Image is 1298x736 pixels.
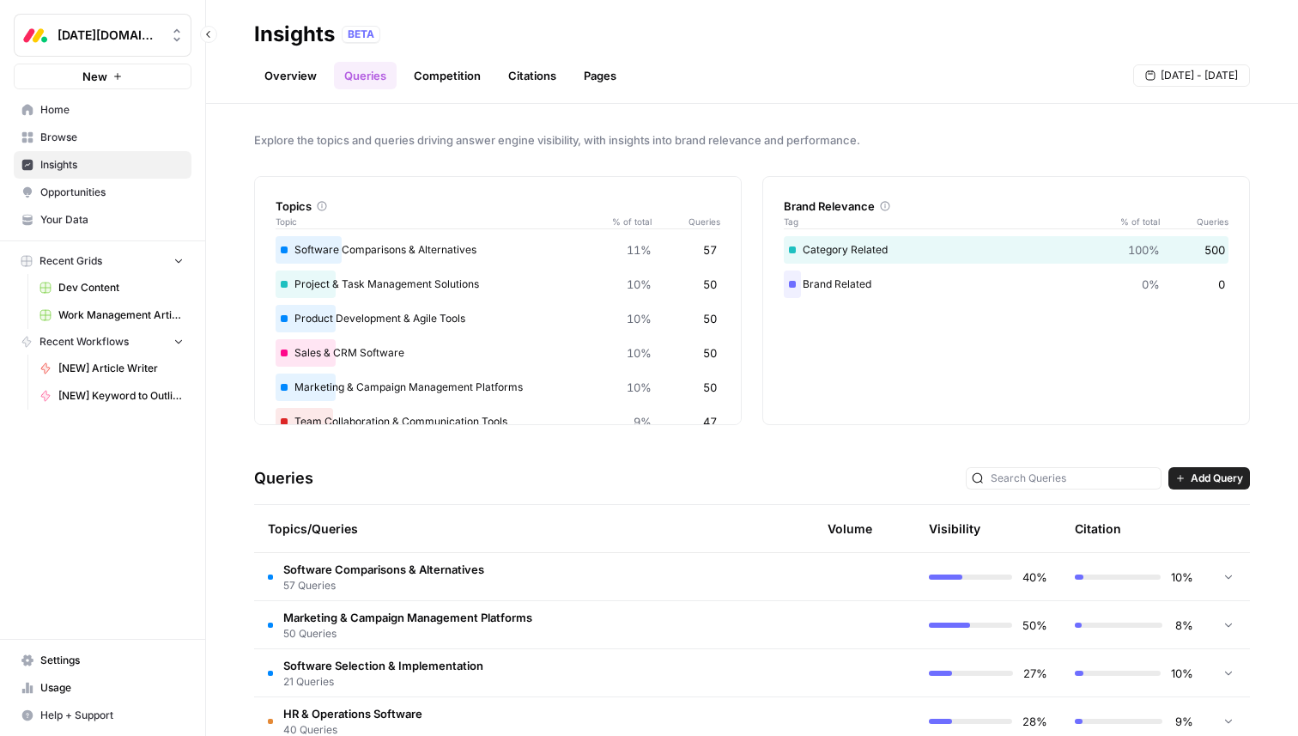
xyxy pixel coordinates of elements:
[627,310,652,327] span: 10%
[283,674,483,690] span: 21 Queries
[283,578,484,593] span: 57 Queries
[1133,64,1250,87] button: [DATE] - [DATE]
[40,680,184,696] span: Usage
[39,253,102,269] span: Recent Grids
[254,466,313,490] h3: Queries
[283,609,532,626] span: Marketing & Campaign Management Platforms
[1218,276,1225,293] span: 0
[58,361,184,376] span: [NEW] Article Writer
[58,388,184,404] span: [NEW] Keyword to Outline
[14,248,191,274] button: Recent Grids
[32,301,191,329] a: Work Management Article Grid
[14,179,191,206] a: Opportunities
[784,236,1228,264] div: Category Related
[40,653,184,668] span: Settings
[254,21,335,48] div: Insights
[627,241,652,259] span: 11%
[1022,569,1047,586] span: 40%
[14,151,191,179] a: Insights
[627,344,652,362] span: 10%
[1191,471,1243,486] span: Add Query
[254,62,327,89] a: Overview
[276,374,720,401] div: Marketing & Campaign Management Platforms
[14,647,191,674] a: Settings
[1160,215,1228,228] span: Queries
[82,68,107,85] span: New
[39,334,129,350] span: Recent Workflows
[784,271,1228,298] div: Brand Related
[1022,713,1047,730] span: 28%
[784,198,1228,215] div: Brand Relevance
[276,305,720,332] div: Product Development & Agile Tools
[276,408,720,435] div: Team Collaboration & Communication Tools
[1173,617,1193,634] span: 8%
[283,561,484,578] span: Software Comparisons & Alternatives
[342,26,380,43] div: BETA
[703,413,717,430] span: 47
[40,185,184,200] span: Opportunities
[32,274,191,301] a: Dev Content
[600,215,652,228] span: % of total
[1108,215,1160,228] span: % of total
[1075,505,1121,552] div: Citation
[703,344,717,362] span: 50
[40,130,184,145] span: Browse
[1204,241,1225,259] span: 500
[283,705,422,722] span: HR & Operations Software
[276,215,600,228] span: Topic
[283,657,483,674] span: Software Selection & Implementation
[1161,68,1238,83] span: [DATE] - [DATE]
[58,280,184,295] span: Dev Content
[276,198,720,215] div: Topics
[627,276,652,293] span: 10%
[652,215,720,228] span: Queries
[703,241,717,259] span: 57
[14,206,191,234] a: Your Data
[403,62,491,89] a: Competition
[14,702,191,729] button: Help + Support
[1142,276,1160,293] span: 0%
[991,470,1155,487] input: Search Queries
[40,212,184,228] span: Your Data
[32,382,191,410] a: [NEW] Keyword to Outline
[14,14,191,57] button: Workspace: Monday.com
[58,307,184,323] span: Work Management Article Grid
[268,505,627,552] div: Topics/Queries
[40,157,184,173] span: Insights
[276,271,720,298] div: Project & Task Management Solutions
[334,62,397,89] a: Queries
[20,20,51,51] img: Monday.com Logo
[627,379,652,396] span: 10%
[703,310,717,327] span: 50
[703,379,717,396] span: 50
[1173,713,1193,730] span: 9%
[14,329,191,355] button: Recent Workflows
[1168,467,1250,490] button: Add Query
[573,62,627,89] a: Pages
[1023,665,1047,682] span: 27%
[32,355,191,382] a: [NEW] Article Writer
[703,276,717,293] span: 50
[40,708,184,723] span: Help + Support
[14,64,191,89] button: New
[634,413,652,430] span: 9%
[276,339,720,367] div: Sales & CRM Software
[828,520,872,538] span: Volume
[14,96,191,124] a: Home
[14,124,191,151] a: Browse
[1171,569,1193,586] span: 10%
[498,62,567,89] a: Citations
[276,236,720,264] div: Software Comparisons & Alternatives
[929,520,980,538] div: Visibility
[283,626,532,642] span: 50 Queries
[1128,241,1160,259] span: 100%
[58,27,161,44] span: [DATE][DOMAIN_NAME]
[254,131,1250,149] span: Explore the topics and queries driving answer engine visibility, with insights into brand relevan...
[40,102,184,118] span: Home
[1171,665,1193,682] span: 10%
[784,215,1108,228] span: Tag
[1022,617,1047,634] span: 50%
[14,674,191,702] a: Usage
